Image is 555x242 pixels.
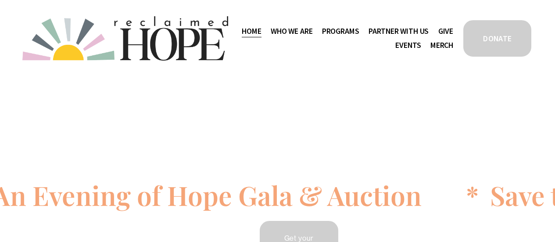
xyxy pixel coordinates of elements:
a: Events [395,38,421,52]
a: Home [242,24,261,38]
a: folder dropdown [322,24,359,38]
img: Reclaimed Hope Initiative [22,16,228,61]
a: DONATE [462,19,533,58]
a: folder dropdown [369,24,429,38]
span: Programs [322,25,359,38]
span: Who We Are [271,25,312,38]
a: Merch [430,38,453,52]
span: Partner With Us [369,25,429,38]
a: folder dropdown [271,24,312,38]
a: Give [438,24,453,38]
